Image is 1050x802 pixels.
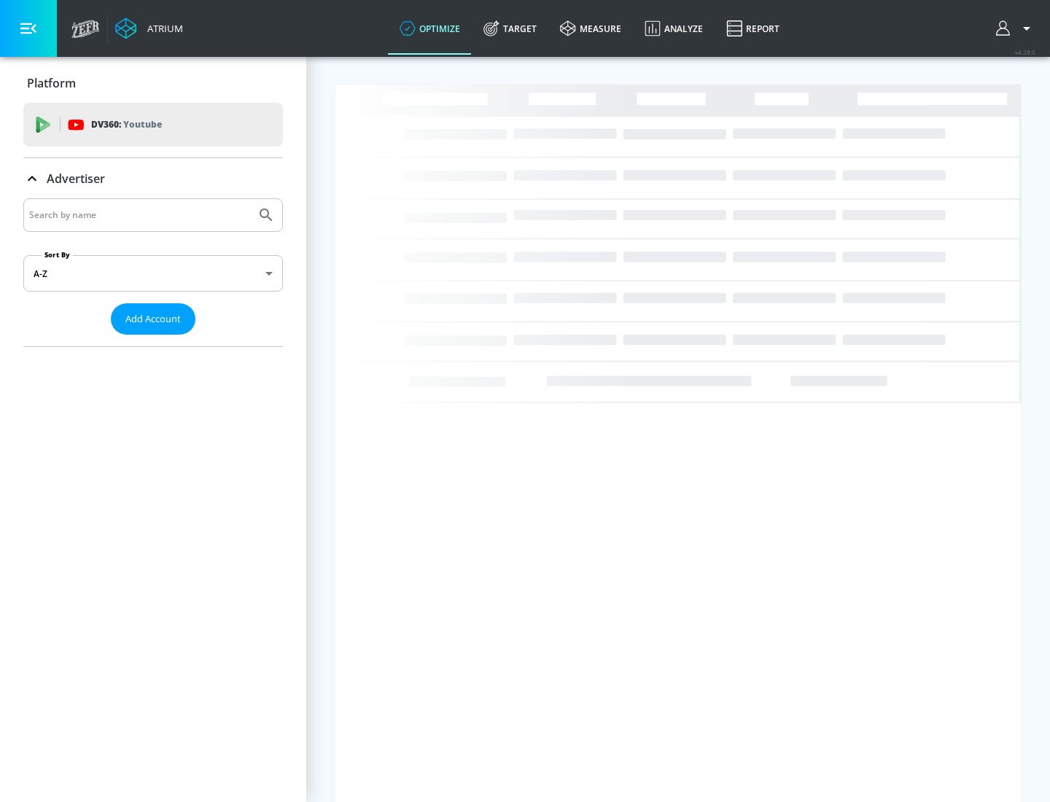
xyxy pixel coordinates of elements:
div: Advertiser [23,198,283,346]
a: optimize [388,2,472,55]
div: Platform [23,63,283,104]
a: Analyze [633,2,715,55]
p: Advertiser [47,171,105,187]
a: Atrium [115,17,183,39]
label: Sort By [42,250,73,260]
button: Add Account [111,303,195,335]
a: measure [548,2,633,55]
span: v 4.28.0 [1015,48,1035,56]
nav: list of Advertiser [23,335,283,346]
a: Report [715,2,791,55]
p: DV360: [91,117,162,133]
p: Youtube [123,117,162,132]
div: DV360: Youtube [23,103,283,147]
p: Platform [27,75,76,91]
div: A-Z [23,255,283,292]
div: Atrium [141,22,183,35]
div: Advertiser [23,158,283,199]
span: Add Account [125,311,181,327]
a: Target [472,2,548,55]
input: Search by name [29,206,250,225]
